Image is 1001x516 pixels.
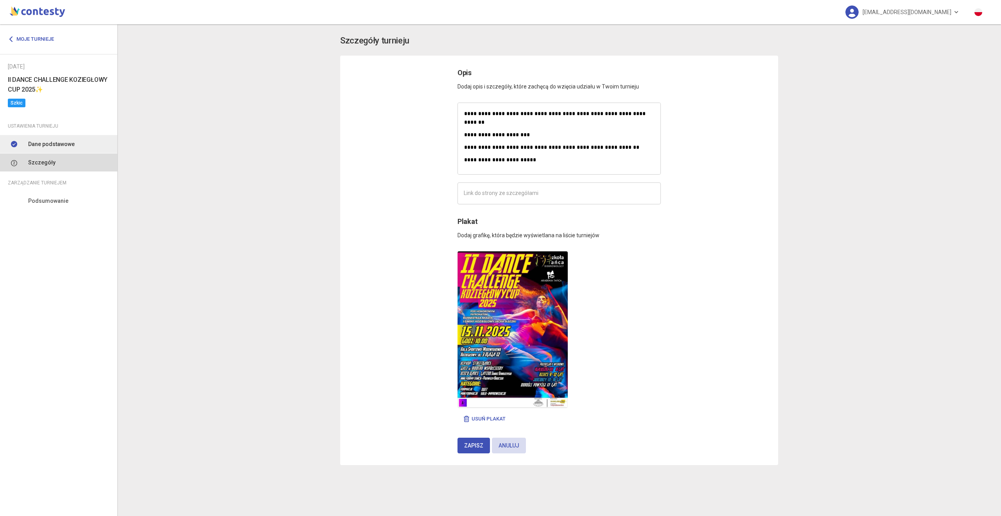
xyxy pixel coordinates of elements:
[464,442,483,449] span: Zapisz
[28,197,68,205] span: Podsumowanie
[8,99,25,107] span: Szkic
[457,227,661,240] p: Dodaj grafikę, która będzie wyświetlana na liście turniejów
[457,251,568,408] img: rolonl0cqogjca7ai21p.jpg
[8,62,109,71] div: [DATE]
[8,75,109,94] h6: II DANCE CHALLENGE KOZIEGŁOWY CUP 2025✨️
[28,140,75,148] span: Dane podstawowe
[457,78,661,91] p: Dodaj opis i szczegóły, które zachęcą do wzięcia udziału w Twoim turnieju
[457,69,472,77] span: Opis
[457,438,490,453] button: Zapisz
[28,158,56,167] span: Szczegóły
[8,122,109,130] div: Ustawienia turnieju
[340,34,409,48] h3: Szczegóły turnieju
[8,32,60,46] a: Moje turnieje
[8,179,66,187] span: Zarządzanie turniejem
[340,34,778,48] app-title: settings-details.title
[11,160,17,166] img: number-2
[457,217,477,226] span: Plakat
[863,4,951,20] span: [EMAIL_ADDRESS][DOMAIN_NAME]
[492,438,526,453] button: Anuluj
[457,412,511,426] button: Usuń plakat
